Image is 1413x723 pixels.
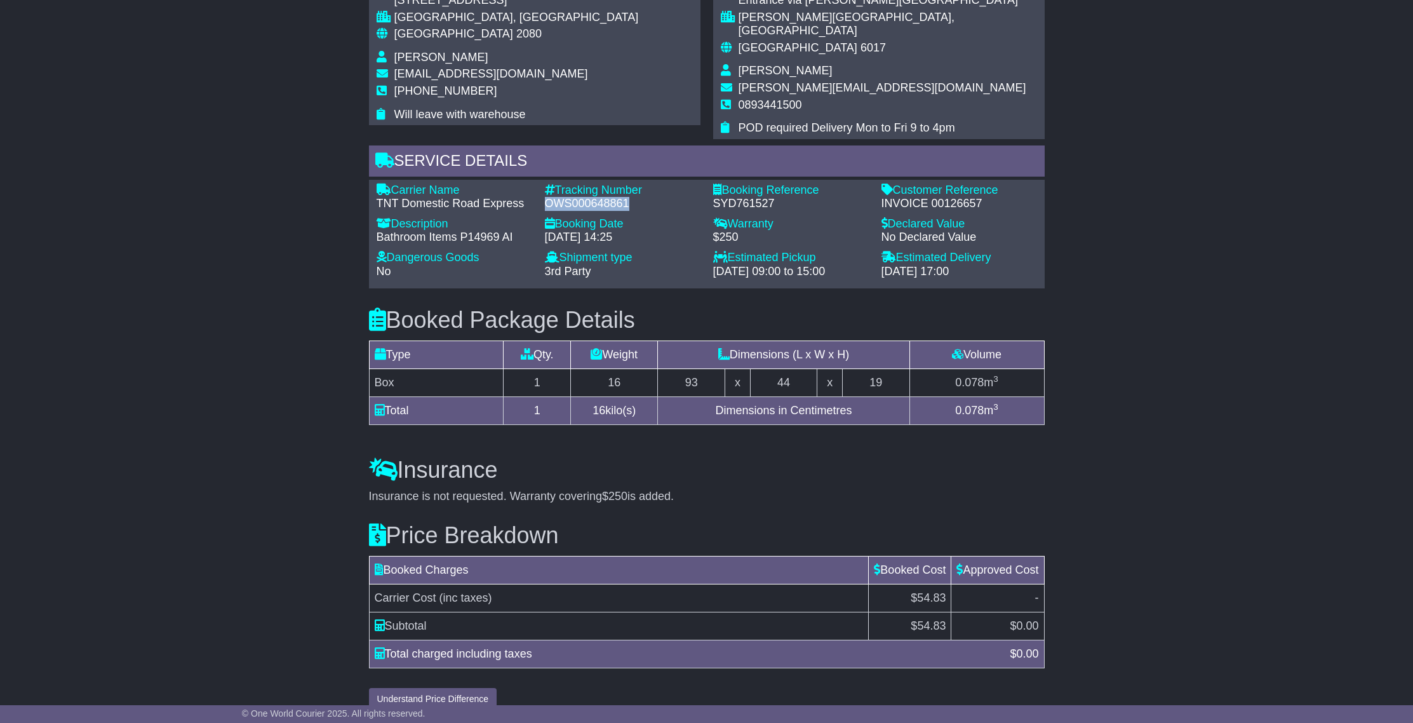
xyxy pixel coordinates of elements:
div: Dangerous Goods [377,251,532,265]
div: INVOICE 00126657 [881,197,1037,211]
div: Declared Value [881,217,1037,231]
td: Approved Cost [951,556,1044,584]
td: $ [869,612,951,640]
div: Bathroom Items P14969 AI [377,231,532,245]
span: [PERSON_NAME][EMAIL_ADDRESS][DOMAIN_NAME] [739,81,1026,94]
div: [DATE] 17:00 [881,265,1037,279]
span: Carrier Cost [375,591,436,604]
div: Carrier Name [377,184,532,198]
div: Warranty [713,217,869,231]
h3: Insurance [369,457,1045,483]
span: [PERSON_NAME] [394,51,488,64]
td: Subtotal [369,612,869,640]
span: $250 [602,490,627,503]
td: m [909,396,1044,424]
td: Booked Cost [869,556,951,584]
div: OWS000648861 [545,197,700,211]
sup: 3 [993,374,998,384]
span: 0.078 [955,404,984,417]
td: 16 [571,368,658,396]
div: [PERSON_NAME][GEOGRAPHIC_DATA], [GEOGRAPHIC_DATA] [739,11,1037,38]
div: TNT Domestic Road Express [377,197,532,211]
td: Volume [909,341,1044,368]
div: Shipment type [545,251,700,265]
span: 0.078 [955,376,984,389]
td: x [725,368,750,396]
span: [PERSON_NAME] [739,64,833,77]
sup: 3 [993,402,998,412]
td: 19 [842,368,909,396]
h3: Booked Package Details [369,307,1045,333]
td: 44 [750,368,817,396]
h3: Price Breakdown [369,523,1045,548]
td: Booked Charges [369,556,869,584]
span: Will leave with warehouse [394,108,526,121]
span: 3rd Party [545,265,591,278]
div: Booking Reference [713,184,869,198]
span: [GEOGRAPHIC_DATA] [394,27,513,40]
td: Weight [571,341,658,368]
div: [GEOGRAPHIC_DATA], [GEOGRAPHIC_DATA] [394,11,639,25]
div: $250 [713,231,869,245]
td: 1 [504,368,571,396]
td: m [909,368,1044,396]
div: Insurance is not requested. Warranty covering is added. [369,490,1045,504]
td: kilo(s) [571,396,658,424]
div: Estimated Pickup [713,251,869,265]
span: 16 [593,404,605,417]
div: SYD761527 [713,197,869,211]
div: Total charged including taxes [368,645,1004,663]
div: Estimated Delivery [881,251,1037,265]
div: [DATE] 09:00 to 15:00 [713,265,869,279]
td: $ [951,612,1044,640]
div: Service Details [369,145,1045,180]
div: [DATE] 14:25 [545,231,700,245]
td: x [817,368,842,396]
td: 1 [504,396,571,424]
span: - [1035,591,1039,604]
span: [EMAIL_ADDRESS][DOMAIN_NAME] [394,67,588,80]
td: Type [369,341,504,368]
span: 54.83 [917,619,946,632]
td: Qty. [504,341,571,368]
td: 93 [658,368,725,396]
div: Tracking Number [545,184,700,198]
span: 0893441500 [739,98,802,111]
span: No [377,265,391,278]
td: Box [369,368,504,396]
span: [PHONE_NUMBER] [394,84,497,97]
td: Total [369,396,504,424]
div: No Declared Value [881,231,1037,245]
div: Customer Reference [881,184,1037,198]
span: (inc taxes) [439,591,492,604]
span: © One World Courier 2025. All rights reserved. [242,708,425,719]
td: Dimensions (L x W x H) [658,341,909,368]
span: 0.00 [1016,619,1038,632]
span: 0.00 [1016,647,1038,660]
span: [GEOGRAPHIC_DATA] [739,41,857,54]
div: $ [1003,645,1045,663]
td: Dimensions in Centimetres [658,396,909,424]
span: 6017 [861,41,886,54]
button: Understand Price Difference [369,688,497,710]
span: POD required Delivery Mon to Fri 9 to 4pm [739,121,955,134]
span: 2080 [516,27,542,40]
div: Description [377,217,532,231]
span: $54.83 [911,591,946,604]
div: Booking Date [545,217,700,231]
